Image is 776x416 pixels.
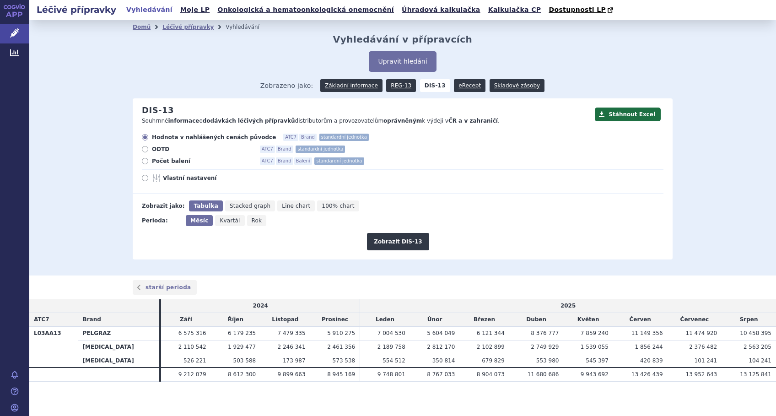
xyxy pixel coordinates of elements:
span: 5 910 275 [327,330,355,336]
span: Brand [276,146,293,153]
span: 100% chart [322,203,354,209]
span: 8 376 777 [531,330,559,336]
span: 420 839 [640,357,663,364]
button: Upravit hledání [369,51,436,72]
span: 9 943 692 [581,371,609,378]
td: 2025 [360,299,776,313]
a: Moje LP [178,4,212,16]
span: Rok [252,217,262,224]
span: Dostupnosti LP [549,6,606,13]
a: Dostupnosti LP [546,4,618,16]
td: 2024 [161,299,360,313]
button: Zobrazit DIS-13 [367,233,429,250]
span: Brand [276,157,293,165]
strong: ČR a v zahraničí [448,118,498,124]
span: ATC7 [260,146,275,153]
span: 2 376 482 [689,344,717,350]
div: Zobrazit jako: [142,200,184,211]
span: 573 538 [333,357,356,364]
div: Perioda: [142,215,181,226]
span: 11 474 920 [686,330,717,336]
span: 13 426 439 [631,371,663,378]
span: 104 241 [749,357,771,364]
span: 679 829 [482,357,505,364]
td: Červen [613,313,668,327]
td: Říjen [211,313,260,327]
a: Kalkulačka CP [485,4,544,16]
span: 10 458 395 [740,330,771,336]
td: Srpen [722,313,776,327]
span: Počet balení [152,157,253,165]
span: 9 212 079 [178,371,206,378]
span: 13 125 841 [740,371,771,378]
a: eRecept [454,79,485,92]
span: standardní jednotka [296,146,345,153]
span: 503 588 [233,357,256,364]
td: Březen [459,313,509,327]
span: 9 748 801 [377,371,405,378]
a: Domů [133,24,151,30]
span: 2 461 356 [327,344,355,350]
strong: oprávněným [383,118,422,124]
td: Červenec [668,313,722,327]
span: 8 612 300 [228,371,256,378]
span: 6 121 344 [477,330,505,336]
a: REG-13 [386,79,416,92]
span: 2 246 341 [278,344,306,350]
span: 1 856 244 [635,344,663,350]
a: Léčivé přípravky [162,24,214,30]
h2: DIS-13 [142,105,174,115]
td: Květen [563,313,613,327]
span: Balení [294,157,312,165]
a: Úhradová kalkulačka [399,4,483,16]
th: PELGRAZ [78,326,159,340]
span: Stacked graph [230,203,270,209]
span: 6 575 316 [178,330,206,336]
span: 554 512 [383,357,405,364]
a: starší perioda [133,280,197,295]
span: 350 814 [432,357,455,364]
span: Kvartál [220,217,240,224]
span: 7 479 335 [278,330,306,336]
span: 526 221 [183,357,206,364]
span: ATC7 [283,134,298,141]
span: 1 929 477 [228,344,256,350]
span: 545 397 [586,357,609,364]
span: 553 980 [536,357,559,364]
span: 9 899 663 [278,371,306,378]
span: Zobrazeno jako: [260,79,313,92]
span: standardní jednotka [319,134,369,141]
span: Brand [83,316,101,323]
th: [MEDICAL_DATA] [78,340,159,354]
th: [MEDICAL_DATA] [78,354,159,367]
span: 2 563 205 [744,344,771,350]
a: Základní informace [320,79,383,92]
button: Stáhnout Excel [595,108,661,121]
span: Vlastní nastavení [163,174,264,182]
td: Září [161,313,210,327]
span: Brand [299,134,317,141]
span: 2 102 899 [477,344,505,350]
td: Duben [509,313,564,327]
span: 8 945 169 [327,371,355,378]
span: 8 767 033 [427,371,455,378]
strong: dodávkách léčivých přípravků [203,118,295,124]
span: 2 110 542 [178,344,206,350]
a: Skladové zásoby [490,79,544,92]
span: 7 859 240 [581,330,609,336]
span: Line chart [282,203,310,209]
h2: Léčivé přípravky [29,3,124,16]
span: 173 987 [283,357,306,364]
a: Onkologická a hematoonkologická onemocnění [215,4,397,16]
span: standardní jednotka [314,157,364,165]
td: Leden [360,313,410,327]
span: ATC7 [34,316,49,323]
span: 2 749 929 [531,344,559,350]
span: 101 241 [695,357,717,364]
span: 13 952 643 [686,371,717,378]
span: ODTD [152,146,253,153]
span: Měsíc [190,217,208,224]
td: Listopad [260,313,310,327]
span: 7 004 530 [377,330,405,336]
strong: DIS-13 [420,79,450,92]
